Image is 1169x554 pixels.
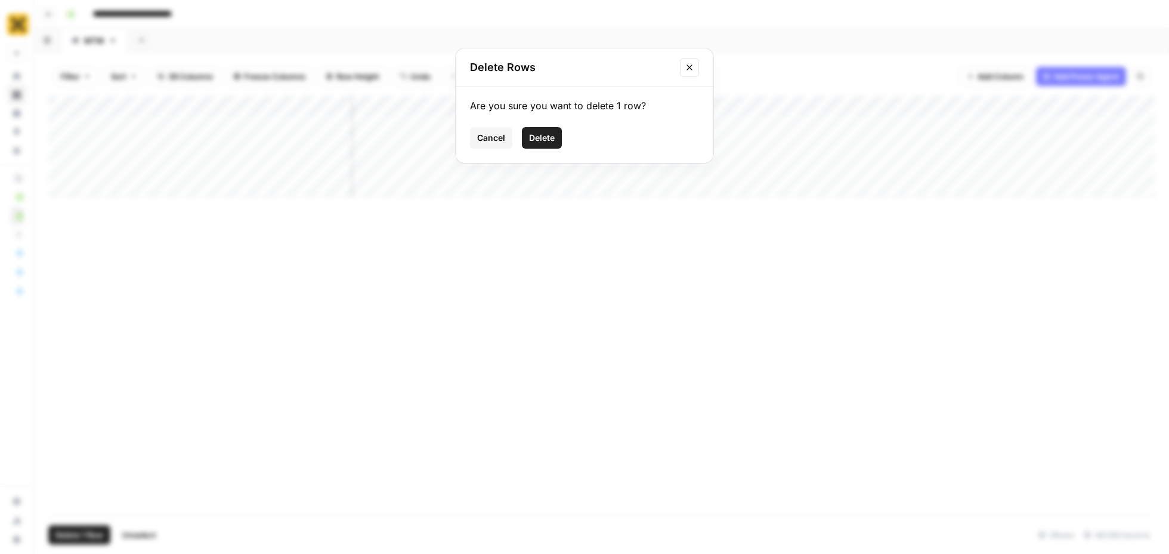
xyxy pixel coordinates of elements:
span: Cancel [477,132,505,144]
span: Delete [529,132,555,144]
button: Delete [522,127,562,149]
h2: Delete Rows [470,59,673,76]
button: Cancel [470,127,512,149]
button: Close modal [680,58,699,77]
div: Are you sure you want to delete 1 row? [470,99,699,113]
